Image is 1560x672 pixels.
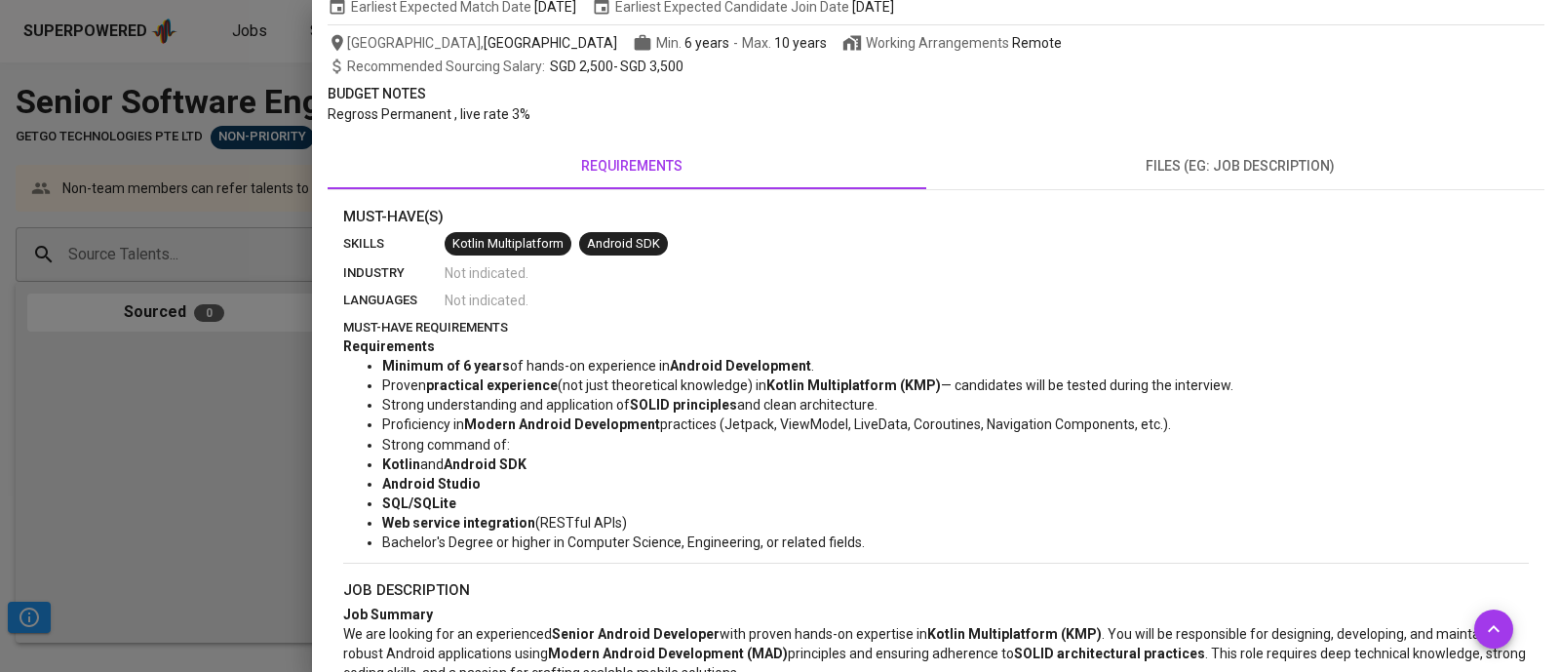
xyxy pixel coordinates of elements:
span: Strong command of: [382,437,510,453]
span: Job Summary [343,607,433,622]
span: SOLID principles [630,397,737,413]
span: Not indicated . [445,291,528,310]
span: requirements [339,154,924,178]
div: Remote [1012,33,1062,53]
span: Senior Android Developer [552,626,720,642]
span: 6 years [684,35,729,51]
span: and clean architecture. [737,397,877,413]
span: Requirements [343,338,435,354]
span: Bachelor's Degree or higher in Computer Science, Engineering, or related fields. [382,534,865,550]
span: (RESTful APIs) [535,515,627,531]
span: Working Arrangements [842,33,1062,53]
span: . [811,358,814,374]
span: [GEOGRAPHIC_DATA] [484,33,617,53]
span: We are looking for an experienced [343,626,552,642]
span: Kotlin [382,456,420,472]
span: Strong understanding and application of [382,397,630,413]
span: Android SDK [579,235,668,254]
span: Kotlin Multiplatform (KMP) [927,626,1102,642]
span: Android Development [670,358,811,374]
span: (not just theoretical knowledge) in [558,377,766,393]
span: - [733,33,738,53]
p: skills [343,234,445,254]
span: Modern Android Development (MAD) [548,646,788,661]
p: must-have requirements [343,318,1529,337]
span: of hands-on experience in [510,358,670,374]
span: Minimum of 6 years [382,358,510,374]
span: Recommended Sourcing Salary : [347,59,548,74]
span: Kotlin Multiplatform (KMP) [766,377,941,393]
span: and [420,456,444,472]
span: files (eg: job description) [948,154,1533,178]
span: SGD 3,500 [620,59,683,74]
span: SGD 2,500 [550,59,613,74]
span: Android Studio [382,476,481,492]
span: Proficiency in [382,416,464,432]
span: with proven hands-on expertise in [720,626,927,642]
p: industry [343,263,445,283]
span: Regross Permanent , live rate 3% [328,106,530,122]
p: Budget Notes [328,84,1544,104]
span: Kotlin Multiplatform [445,235,571,254]
span: Android SDK [444,456,526,472]
p: Must-Have(s) [343,206,1529,228]
span: practices (Jetpack, ViewModel, LiveData, Coroutines, Navigation Components, etc.). [660,416,1171,432]
span: practical experience [426,377,558,393]
span: [GEOGRAPHIC_DATA] , [328,33,617,53]
p: languages [343,291,445,310]
span: Max. [742,35,827,51]
span: Proven [382,377,426,393]
span: — candidates will be tested during the interview. [941,377,1233,393]
p: job description [343,579,1529,602]
span: 10 years [774,35,827,51]
span: Not indicated . [445,263,528,283]
span: SQL/SQLite [382,495,456,511]
span: Web service integration [382,515,535,531]
span: SOLID architectural practices [1014,646,1205,661]
span: Min. [656,35,729,51]
span: principles and ensuring adherence to [788,646,1014,661]
span: Modern Android Development [464,416,660,432]
span: - [347,57,683,76]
